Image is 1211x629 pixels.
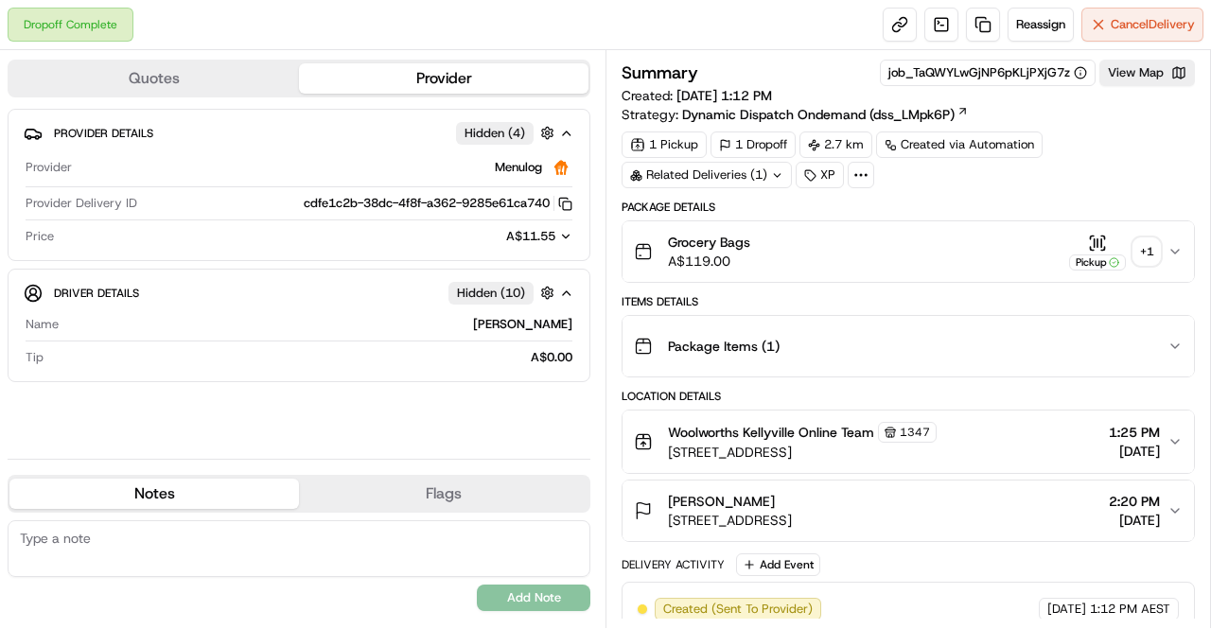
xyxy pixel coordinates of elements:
div: Location Details [622,389,1195,404]
span: Provider [26,159,72,176]
span: [DATE] [1047,601,1086,618]
span: Package Items ( 1 ) [668,337,780,356]
a: Dynamic Dispatch Ondemand (dss_LMpk6P) [682,105,969,124]
span: Created: [622,86,772,105]
div: Package Details [622,200,1195,215]
span: Cancel Delivery [1111,16,1195,33]
div: [PERSON_NAME] [66,316,572,333]
button: cdfe1c2b-38dc-4f8f-a362-9285e61ca740 [304,195,572,212]
span: [PERSON_NAME] [668,492,775,511]
button: View Map [1099,60,1195,86]
button: Driver DetailsHidden (10) [24,277,574,308]
button: Package Items (1) [623,316,1194,376]
div: + 1 [1133,238,1160,265]
span: Hidden ( 4 ) [465,125,525,142]
span: Hidden ( 10 ) [457,285,525,302]
span: [DATE] 1:12 PM [676,87,772,104]
button: Reassign [1008,8,1074,42]
span: 2:20 PM [1109,492,1160,511]
span: A$11.55 [506,228,555,244]
button: Notes [9,479,299,509]
span: [STREET_ADDRESS] [668,511,792,530]
div: Items Details [622,294,1195,309]
button: Pickup+1 [1069,234,1160,271]
span: Dynamic Dispatch Ondemand (dss_LMpk6P) [682,105,955,124]
span: Menulog [495,159,542,176]
button: Flags [299,479,588,509]
div: 1 Pickup [622,131,707,158]
span: [DATE] [1109,511,1160,530]
span: [DATE] [1109,442,1160,461]
span: A$119.00 [668,252,750,271]
span: Grocery Bags [668,233,750,252]
img: justeat_logo.png [550,156,572,179]
span: Reassign [1016,16,1065,33]
div: A$0.00 [51,349,572,366]
span: Tip [26,349,44,366]
button: Add Event [736,553,820,576]
button: Provider DetailsHidden (4) [24,117,574,149]
span: Provider Details [54,126,153,141]
span: [STREET_ADDRESS] [668,443,937,462]
span: Woolworths Kellyville Online Team [668,423,874,442]
button: job_TaQWYLwGjNP6pKLjPXjG7z [888,64,1087,81]
div: Strategy: [622,105,969,124]
button: CancelDelivery [1081,8,1203,42]
button: [PERSON_NAME][STREET_ADDRESS]2:20 PM[DATE] [623,480,1194,541]
div: Pickup [1069,254,1126,271]
button: A$11.55 [406,228,572,245]
span: Price [26,228,54,245]
span: Provider Delivery ID [26,195,137,212]
button: Grocery BagsA$119.00Pickup+1 [623,221,1194,282]
button: Woolworths Kellyville Online Team1347[STREET_ADDRESS]1:25 PM[DATE] [623,411,1194,473]
span: 1347 [900,425,930,440]
span: 1:25 PM [1109,423,1160,442]
a: Created via Automation [876,131,1043,158]
span: 1:12 PM AEST [1090,601,1170,618]
button: Quotes [9,63,299,94]
div: Delivery Activity [622,557,725,572]
button: Hidden (4) [456,121,559,145]
span: Name [26,316,59,333]
button: Hidden (10) [448,281,559,305]
span: Created (Sent To Provider) [663,601,813,618]
div: 2.7 km [799,131,872,158]
div: Related Deliveries (1) [622,162,792,188]
div: XP [796,162,844,188]
span: Driver Details [54,286,139,301]
div: 1 Dropoff [711,131,796,158]
h3: Summary [622,64,698,81]
button: Provider [299,63,588,94]
button: Pickup [1069,234,1126,271]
